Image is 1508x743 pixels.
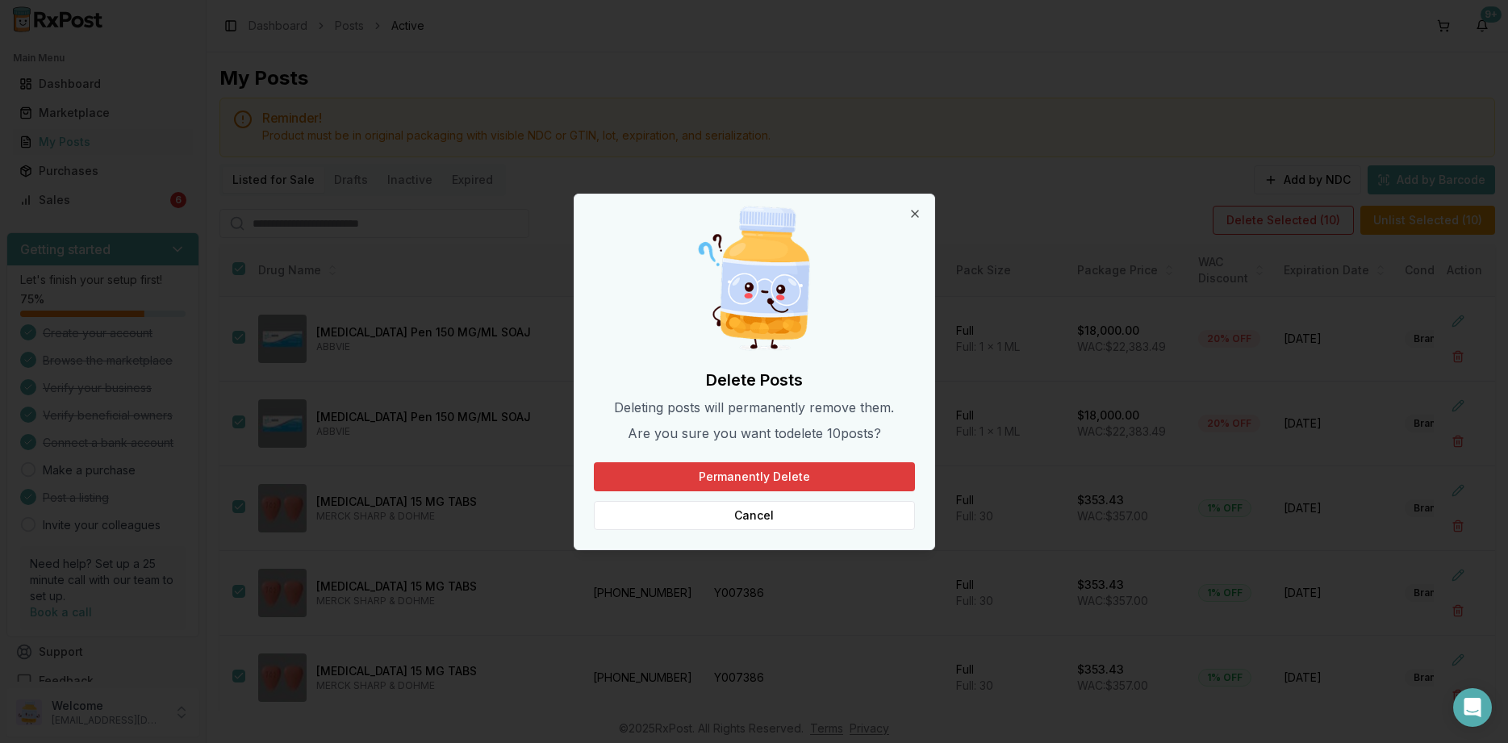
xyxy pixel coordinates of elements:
[594,398,915,417] p: Deleting posts will permanently remove them.
[594,501,915,530] button: Cancel
[594,369,915,391] h2: Delete Posts
[594,462,915,491] button: Permanently Delete
[594,424,915,443] p: Are you sure you want to delete 10 post s ?
[677,201,832,356] img: Curious Pill Bottle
